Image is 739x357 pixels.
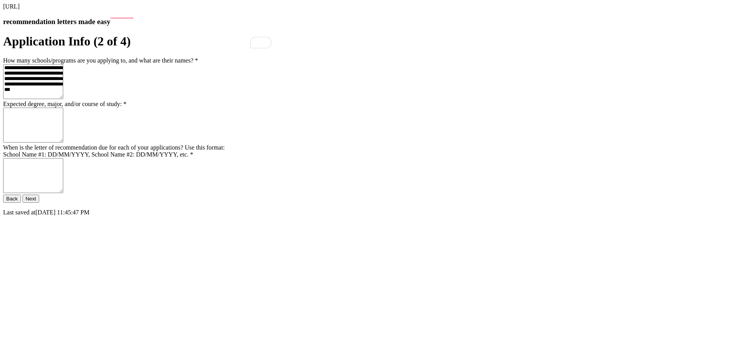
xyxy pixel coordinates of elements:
[3,57,198,64] label: How many schools/programs are you applying to, and what are their names?
[3,34,736,49] h1: Application Info (2 of 4)
[3,209,736,216] p: Last saved at [DATE] 11:45:47 PM
[3,195,21,203] button: Back
[3,64,63,99] textarea: To enrich screen reader interactions, please activate Accessibility in Grammarly extension settings
[3,3,20,10] span: [URL]
[3,144,225,158] label: When is the letter of recommendation due for each of your applications? Use this format: School N...
[22,195,39,203] button: Next
[3,101,126,107] label: Expected degree, major, and/or course of study:
[3,17,736,26] h3: recommendation letters made easy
